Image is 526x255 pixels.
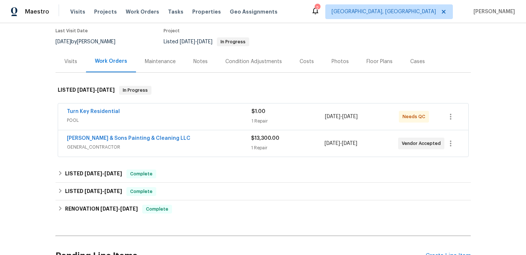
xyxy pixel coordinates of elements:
span: Vendor Accepted [402,140,444,147]
span: - [85,189,122,194]
span: [DATE] [325,141,340,146]
span: Work Orders [126,8,159,15]
span: Geo Assignments [230,8,278,15]
span: [DATE] [342,141,357,146]
span: Project [164,29,180,33]
h6: LISTED [65,187,122,196]
span: Last Visit Date [56,29,88,33]
span: [DATE] [325,114,340,119]
span: [DATE] [342,114,358,119]
span: [DATE] [180,39,195,44]
div: 1 Repair [251,144,325,152]
span: In Progress [218,40,248,44]
div: Work Orders [95,58,127,65]
span: $13,300.00 [251,136,279,141]
div: 1 Repair [251,117,325,125]
span: Maestro [25,8,49,15]
span: [GEOGRAPHIC_DATA], [GEOGRAPHIC_DATA] [332,8,436,15]
span: [DATE] [85,189,102,194]
span: - [85,171,122,176]
span: Complete [143,205,171,213]
span: [DATE] [120,206,138,211]
div: Notes [193,58,208,65]
h6: LISTED [65,170,122,178]
div: RENOVATION [DATE]-[DATE]Complete [56,200,471,218]
div: LISTED [DATE]-[DATE]In Progress [56,79,471,102]
span: [DATE] [197,39,212,44]
div: LISTED [DATE]-[DATE]Complete [56,165,471,183]
span: Complete [127,188,155,195]
span: Visits [70,8,85,15]
span: [DATE] [85,171,102,176]
div: Floor Plans [366,58,393,65]
span: Needs QC [402,113,428,120]
div: Costs [300,58,314,65]
span: Projects [94,8,117,15]
span: $1.00 [251,109,265,114]
div: 2 [315,4,320,12]
div: by [PERSON_NAME] [56,37,124,46]
span: Complete [127,170,155,178]
a: [PERSON_NAME] & Sons Painting & Cleaning LLC [67,136,190,141]
a: Turn Key Residential [67,109,120,114]
span: - [77,87,115,92]
span: - [325,140,357,147]
span: [DATE] [56,39,71,44]
span: [DATE] [77,87,95,92]
span: [DATE] [97,87,115,92]
span: [PERSON_NAME] [470,8,515,15]
div: Photos [332,58,349,65]
span: GENERAL_CONTRACTOR [67,143,251,151]
div: Visits [64,58,77,65]
span: Properties [192,8,221,15]
span: Listed [164,39,249,44]
h6: RENOVATION [65,205,138,214]
span: - [325,113,358,120]
div: LISTED [DATE]-[DATE]Complete [56,183,471,200]
div: Maintenance [145,58,176,65]
span: [DATE] [104,171,122,176]
span: [DATE] [100,206,118,211]
div: Condition Adjustments [225,58,282,65]
span: - [180,39,212,44]
span: POOL [67,117,251,124]
span: - [100,206,138,211]
span: Tasks [168,9,183,14]
div: Cases [410,58,425,65]
h6: LISTED [58,86,115,95]
span: In Progress [120,87,151,94]
span: [DATE] [104,189,122,194]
